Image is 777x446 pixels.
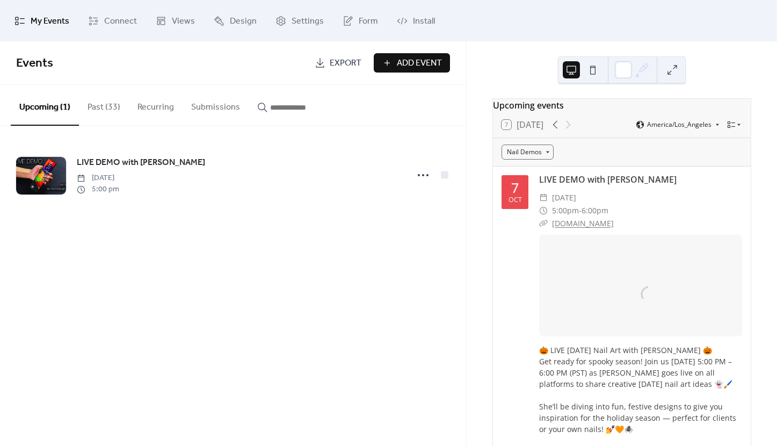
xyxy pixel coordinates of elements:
[80,4,145,37] a: Connect
[539,217,548,230] div: ​
[77,172,119,184] span: [DATE]
[647,121,711,128] span: America/Los_Angeles
[539,204,548,217] div: ​
[11,85,79,126] button: Upcoming (1)
[397,57,442,70] span: Add Event
[77,156,205,170] a: LIVE DEMO with [PERSON_NAME]
[148,4,203,37] a: Views
[267,4,332,37] a: Settings
[579,204,582,217] span: -
[292,13,324,30] span: Settings
[509,197,522,204] div: Oct
[6,4,77,37] a: My Events
[330,57,361,70] span: Export
[172,13,195,30] span: Views
[230,13,257,30] span: Design
[413,13,435,30] span: Install
[79,85,129,125] button: Past (33)
[31,13,69,30] span: My Events
[206,4,265,37] a: Design
[493,99,751,112] div: Upcoming events
[552,191,576,204] span: [DATE]
[335,4,386,37] a: Form
[183,85,249,125] button: Submissions
[511,181,519,195] div: 7
[129,85,183,125] button: Recurring
[77,184,119,195] span: 5:00 pm
[307,53,369,73] a: Export
[374,53,450,73] button: Add Event
[77,156,205,169] span: LIVE DEMO with [PERSON_NAME]
[16,52,53,75] span: Events
[552,218,614,228] a: [DOMAIN_NAME]
[582,204,608,217] span: 6:00pm
[359,13,378,30] span: Form
[552,204,579,217] span: 5:00pm
[104,13,137,30] span: Connect
[389,4,443,37] a: Install
[539,174,677,185] a: LIVE DEMO with [PERSON_NAME]
[539,191,548,204] div: ​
